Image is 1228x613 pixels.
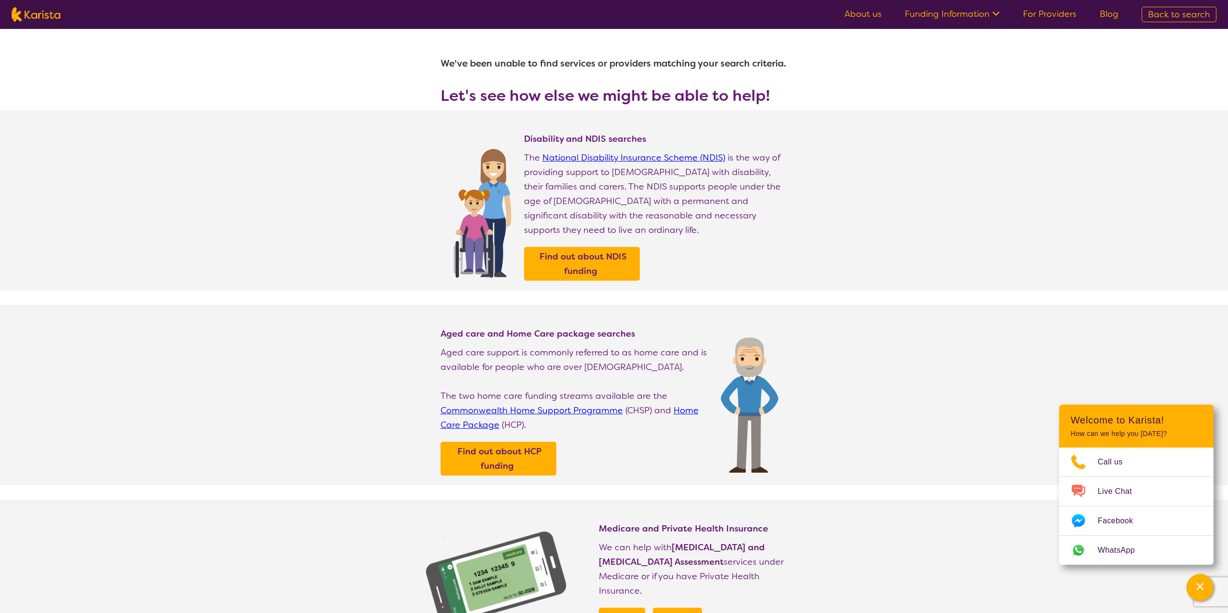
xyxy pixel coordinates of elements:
[599,540,788,598] p: We can help with services under Medicare or if you have Private Health Insurance.
[441,345,711,374] p: Aged care support is commonly referred to as home care and is available for people who are over [...
[905,8,1000,20] a: Funding Information
[1098,455,1134,469] span: Call us
[457,446,541,472] b: Find out about HCP funding
[1148,9,1210,20] span: Back to search
[1098,543,1146,558] span: WhatsApp
[450,143,514,278] img: Find NDIS and Disability services and providers
[1187,574,1214,601] button: Channel Menu
[441,87,788,104] h3: Let's see how else we might be able to help!
[599,542,765,568] b: [MEDICAL_DATA] and [MEDICAL_DATA] Assessment
[12,7,60,22] img: Karista logo
[441,405,623,416] a: Commonwealth Home Support Programme
[539,251,627,277] b: Find out about NDIS funding
[441,52,788,75] h1: We've been unable to find services or providers matching your search criteria.
[441,328,711,340] h4: Aged care and Home Care package searches
[844,8,882,20] a: About us
[1059,405,1214,565] div: Channel Menu
[1059,448,1214,565] ul: Choose channel
[1071,430,1202,438] p: How can we help you [DATE]?
[443,444,554,473] a: Find out about HCP funding
[524,133,788,145] h4: Disability and NDIS searches
[1100,8,1118,20] a: Blog
[1098,514,1145,528] span: Facebook
[1059,536,1214,565] a: Web link opens in a new tab.
[1142,7,1216,22] a: Back to search
[1023,8,1076,20] a: For Providers
[599,523,788,534] h4: Medicare and Private Health Insurance
[542,152,725,163] a: National Disability Insurance Scheme (NDIS)
[1098,484,1144,499] span: Live Chat
[441,389,711,432] p: The two home care funding streams available are the (CHSP) and (HCP).
[721,338,778,473] img: Find Age care and home care package services and providers
[524,150,788,237] p: The is the way of providing support to [DEMOGRAPHIC_DATA] with disability, their families and car...
[1071,414,1202,426] h2: Welcome to Karista!
[526,249,637,278] a: Find out about NDIS funding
